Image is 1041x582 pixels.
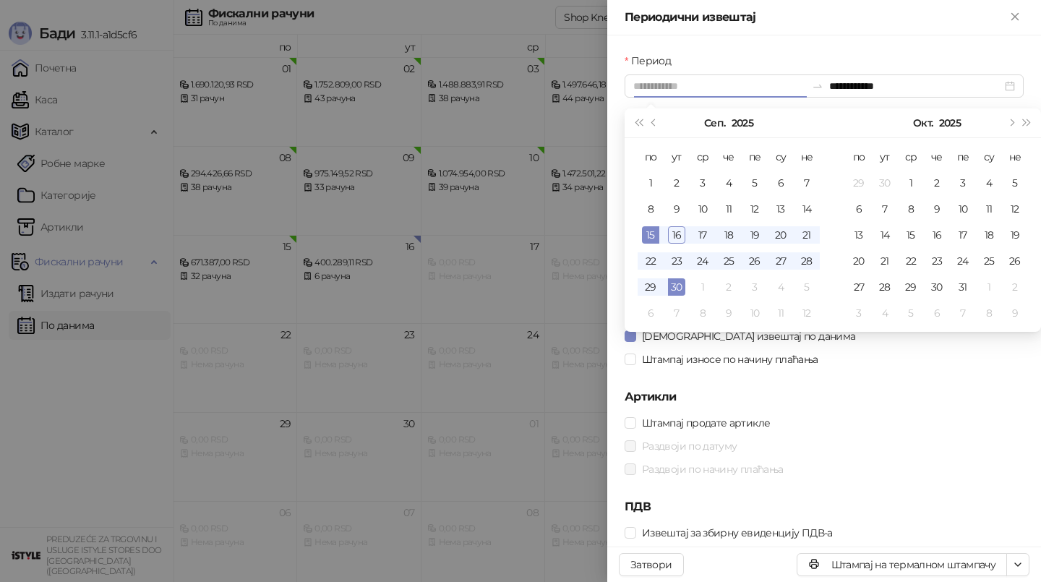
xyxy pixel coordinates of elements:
td: 2025-10-31 [950,274,976,300]
td: 2025-10-07 [872,196,898,222]
button: Изабери месец [913,108,933,137]
div: 31 [954,278,972,296]
div: 9 [1006,304,1024,322]
th: не [794,144,820,170]
button: Close [1006,9,1024,26]
span: to [812,80,823,92]
td: 2025-11-03 [846,300,872,326]
span: Штампај продате артикле [636,415,776,431]
div: 2 [1006,278,1024,296]
td: 2025-10-01 [690,274,716,300]
div: 10 [954,200,972,218]
th: ут [664,144,690,170]
button: Следећа година (Control + right) [1019,108,1035,137]
td: 2025-10-22 [898,248,924,274]
div: 16 [668,226,685,244]
div: 17 [954,226,972,244]
td: 2025-09-16 [664,222,690,248]
td: 2025-09-24 [690,248,716,274]
div: 2 [668,174,685,192]
div: 27 [850,278,867,296]
td: 2025-09-05 [742,170,768,196]
div: 15 [902,226,920,244]
td: 2025-10-25 [976,248,1002,274]
td: 2025-10-23 [924,248,950,274]
div: 30 [668,278,685,296]
button: Следећи месец (PageDown) [1003,108,1019,137]
th: че [924,144,950,170]
button: Затвори [619,553,684,576]
td: 2025-09-19 [742,222,768,248]
td: 2025-09-12 [742,196,768,222]
td: 2025-09-23 [664,248,690,274]
div: 21 [798,226,815,244]
td: 2025-09-29 [846,170,872,196]
button: Претходни месец (PageUp) [646,108,662,137]
td: 2025-10-04 [976,170,1002,196]
div: 12 [746,200,763,218]
div: 18 [720,226,737,244]
div: 1 [902,174,920,192]
td: 2025-10-12 [1002,196,1028,222]
div: 11 [720,200,737,218]
div: 21 [876,252,894,270]
td: 2025-10-12 [794,300,820,326]
td: 2025-09-07 [794,170,820,196]
td: 2025-10-02 [924,170,950,196]
div: 20 [772,226,789,244]
div: 8 [980,304,998,322]
div: 4 [720,174,737,192]
td: 2025-10-30 [924,274,950,300]
div: 14 [798,200,815,218]
td: 2025-10-29 [898,274,924,300]
div: 30 [876,174,894,192]
div: 11 [980,200,998,218]
div: 27 [772,252,789,270]
div: 7 [668,304,685,322]
div: 15 [642,226,659,244]
div: 5 [902,304,920,322]
td: 2025-11-09 [1002,300,1028,326]
div: 18 [980,226,998,244]
div: 12 [798,304,815,322]
th: пе [950,144,976,170]
div: 5 [1006,174,1024,192]
div: 10 [694,200,711,218]
td: 2025-10-14 [872,222,898,248]
div: 24 [694,252,711,270]
div: 6 [928,304,946,322]
div: 1 [694,278,711,296]
td: 2025-09-03 [690,170,716,196]
td: 2025-10-24 [950,248,976,274]
td: 2025-09-04 [716,170,742,196]
div: 28 [876,278,894,296]
button: Изабери годину [732,108,753,137]
div: 30 [928,278,946,296]
td: 2025-11-01 [976,274,1002,300]
div: 13 [850,226,867,244]
div: 9 [668,200,685,218]
div: 3 [694,174,711,192]
td: 2025-09-21 [794,222,820,248]
div: 8 [902,200,920,218]
td: 2025-09-25 [716,248,742,274]
div: 6 [772,174,789,192]
div: 6 [850,200,867,218]
div: 12 [1006,200,1024,218]
td: 2025-09-01 [638,170,664,196]
div: 2 [928,174,946,192]
th: не [1002,144,1028,170]
td: 2025-09-29 [638,274,664,300]
th: су [768,144,794,170]
th: че [716,144,742,170]
td: 2025-10-17 [950,222,976,248]
div: 9 [720,304,737,322]
div: 23 [668,252,685,270]
th: ут [872,144,898,170]
td: 2025-10-16 [924,222,950,248]
div: 7 [954,304,972,322]
td: 2025-10-07 [664,300,690,326]
button: Изабери месец [704,108,725,137]
div: 5 [746,174,763,192]
div: 19 [746,226,763,244]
